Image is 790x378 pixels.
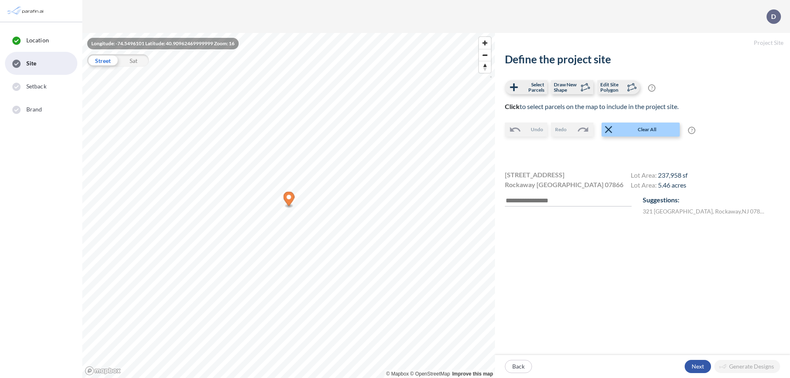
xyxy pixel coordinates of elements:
[505,180,623,190] span: Rockaway [GEOGRAPHIC_DATA] 07866
[643,195,780,205] p: Suggestions:
[688,127,695,134] span: ?
[555,126,567,133] span: Redo
[658,171,688,179] span: 237,958 sf
[658,181,686,189] span: 5.46 acres
[505,102,520,110] b: Click
[85,366,121,376] a: Mapbox homepage
[551,123,593,137] button: Redo
[643,207,767,216] label: 321 [GEOGRAPHIC_DATA] , Rockaway , NJ 07866 , US
[602,123,680,137] button: Clear All
[520,82,544,93] span: Select Parcels
[512,362,525,371] p: Back
[685,360,711,373] button: Next
[82,33,495,378] canvas: Map
[631,181,688,191] h4: Lot Area:
[631,171,688,181] h4: Lot Area:
[26,59,36,67] span: Site
[26,105,42,114] span: Brand
[26,82,46,90] span: Setback
[6,3,46,19] img: Parafin
[648,84,655,92] span: ?
[386,371,409,377] a: Mapbox
[600,82,625,93] span: Edit Site Polygon
[505,360,532,373] button: Back
[505,170,565,180] span: [STREET_ADDRESS]
[283,192,295,209] div: Map marker
[531,126,543,133] span: Undo
[505,53,780,66] h2: Define the project site
[479,49,491,61] button: Zoom out
[554,82,578,93] span: Draw New Shape
[452,371,493,377] a: Improve this map
[479,37,491,49] button: Zoom in
[410,371,450,377] a: OpenStreetMap
[615,126,679,133] span: Clear All
[26,36,49,44] span: Location
[771,13,776,20] p: D
[87,54,118,67] div: Street
[479,61,491,73] button: Reset bearing to north
[118,54,149,67] div: Sat
[505,123,547,137] button: Undo
[87,38,239,49] div: Longitude: -74.5496101 Latitude: 40.90962469999999 Zoom: 16
[495,33,790,53] h5: Project Site
[505,102,678,110] span: to select parcels on the map to include in the project site.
